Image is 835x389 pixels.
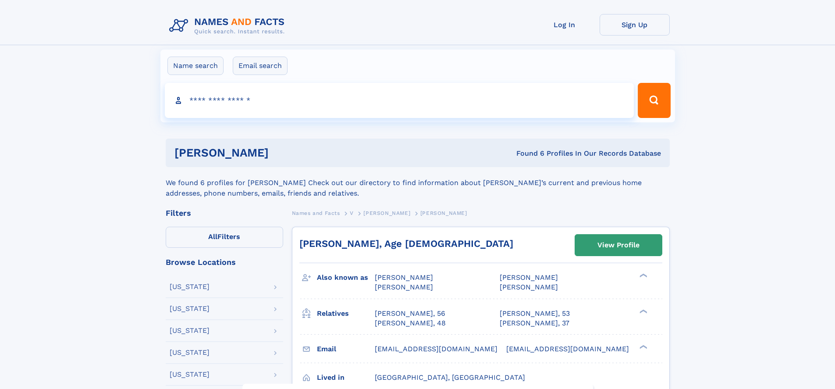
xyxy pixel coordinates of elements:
[529,14,600,36] a: Log In
[350,210,354,216] span: V
[500,273,558,282] span: [PERSON_NAME]
[637,308,648,314] div: ❯
[233,57,288,75] label: Email search
[299,238,513,249] a: [PERSON_NAME], Age [DEMOGRAPHIC_DATA]
[317,270,375,285] h3: Also known as
[166,209,283,217] div: Filters
[375,318,446,328] a: [PERSON_NAME], 48
[170,349,210,356] div: [US_STATE]
[166,167,670,199] div: We found 6 profiles for [PERSON_NAME] Check out our directory to find information about [PERSON_N...
[375,273,433,282] span: [PERSON_NAME]
[166,258,283,266] div: Browse Locations
[500,309,570,318] a: [PERSON_NAME], 53
[375,283,433,291] span: [PERSON_NAME]
[638,83,670,118] button: Search Button
[363,210,410,216] span: [PERSON_NAME]
[166,227,283,248] label: Filters
[375,373,525,382] span: [GEOGRAPHIC_DATA], [GEOGRAPHIC_DATA]
[420,210,467,216] span: [PERSON_NAME]
[317,306,375,321] h3: Relatives
[170,283,210,290] div: [US_STATE]
[165,83,634,118] input: search input
[167,57,224,75] label: Name search
[637,344,648,350] div: ❯
[292,207,340,218] a: Names and Facts
[363,207,410,218] a: [PERSON_NAME]
[375,309,445,318] a: [PERSON_NAME], 56
[575,235,662,256] a: View Profile
[174,147,393,158] h1: [PERSON_NAME]
[170,327,210,334] div: [US_STATE]
[500,283,558,291] span: [PERSON_NAME]
[166,14,292,38] img: Logo Names and Facts
[637,273,648,278] div: ❯
[317,342,375,357] h3: Email
[506,345,629,353] span: [EMAIL_ADDRESS][DOMAIN_NAME]
[170,371,210,378] div: [US_STATE]
[600,14,670,36] a: Sign Up
[208,232,217,241] span: All
[375,345,497,353] span: [EMAIL_ADDRESS][DOMAIN_NAME]
[350,207,354,218] a: V
[392,149,661,158] div: Found 6 Profiles In Our Records Database
[597,235,640,255] div: View Profile
[317,370,375,385] h3: Lived in
[170,305,210,312] div: [US_STATE]
[500,318,569,328] a: [PERSON_NAME], 37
